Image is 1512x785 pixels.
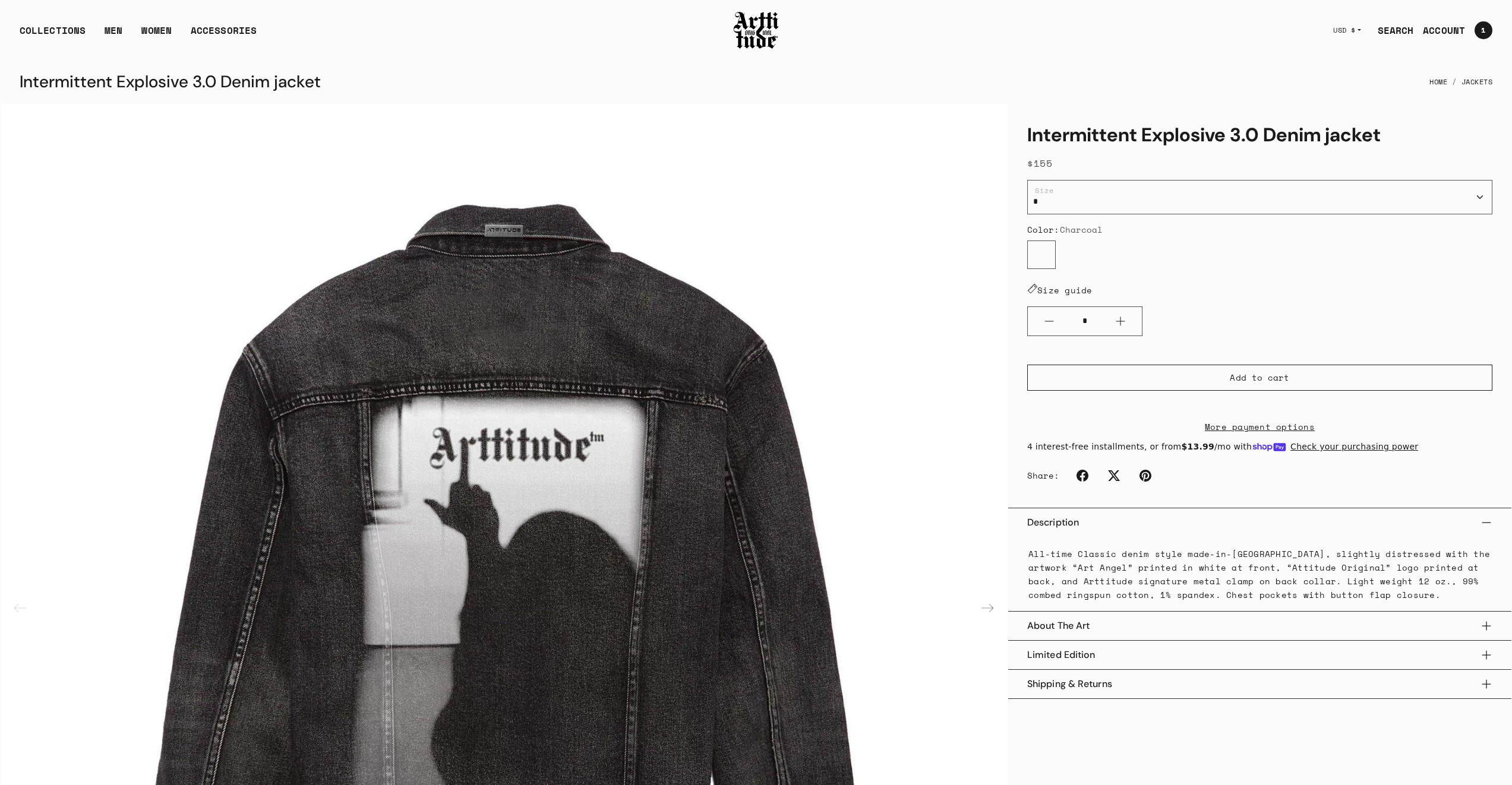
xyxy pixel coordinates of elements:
a: Size guide [1027,284,1093,296]
span: Add to cart [1230,372,1289,384]
a: Pinterest [1132,463,1159,489]
a: Facebook [1069,463,1096,489]
div: Next slide [973,594,1002,622]
a: SEARCH [1368,18,1414,42]
div: COLLECTIONS [20,23,86,47]
div: Color: [1027,224,1492,236]
button: Description [1027,508,1492,537]
span: $155 [1027,156,1052,170]
button: Limited Edition [1027,641,1492,669]
button: Minus [1028,307,1071,335]
button: USD $ [1326,17,1368,43]
button: Add to cart [1027,365,1492,391]
button: Plus [1099,307,1142,335]
ul: Main navigation [10,23,266,47]
div: Intermittent Explosive 3.0 Denim jacket [20,68,321,96]
span: Share: [1027,470,1060,482]
input: Quantity [1071,310,1099,332]
button: Shipping & Returns [1027,670,1492,698]
h1: Intermittent Explosive 3.0 Denim jacket [1027,123,1492,147]
a: Twitter [1101,463,1127,489]
img: Arttitude [733,10,780,50]
a: Home [1429,69,1447,95]
a: WOMEN [141,23,172,47]
a: Jackets [1462,69,1493,95]
a: ACCOUNT [1413,18,1465,42]
a: More payment options [1027,420,1492,433]
span: USD $ [1333,26,1356,35]
label: Charcoal [1027,240,1056,269]
button: About The Art [1027,612,1492,640]
a: MEN [105,23,122,47]
div: ACCESSORIES [191,23,257,47]
span: Charcoal [1060,223,1103,236]
a: Open cart [1465,17,1492,44]
span: All-time Classic denim style made-in-[GEOGRAPHIC_DATA], slightly distressed with the artwork “Art... [1028,547,1490,601]
span: 1 [1481,27,1485,34]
